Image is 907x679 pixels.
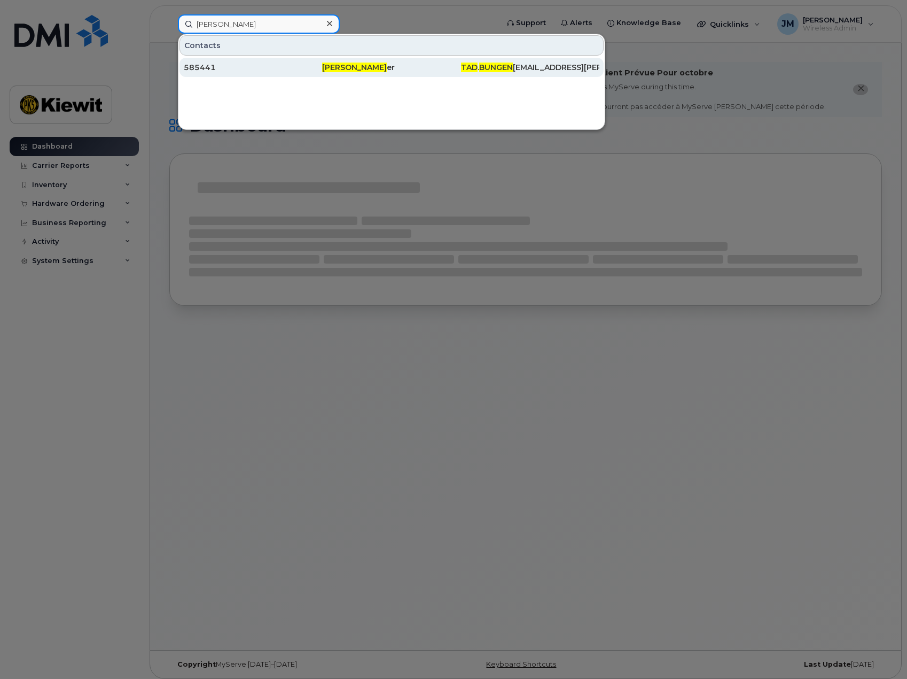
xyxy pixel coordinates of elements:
div: 585441 [184,62,322,73]
div: Contacts [179,35,604,56]
span: TAD [461,63,478,72]
div: er [322,62,460,73]
a: 585441[PERSON_NAME]erTAD.BUNGEN[EMAIL_ADDRESS][PERSON_NAME][DOMAIN_NAME] [179,58,604,77]
iframe: Messenger Launcher [861,632,899,671]
div: . [EMAIL_ADDRESS][PERSON_NAME][DOMAIN_NAME] [461,62,599,73]
span: BUNGEN [479,63,513,72]
span: [PERSON_NAME] [322,63,387,72]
